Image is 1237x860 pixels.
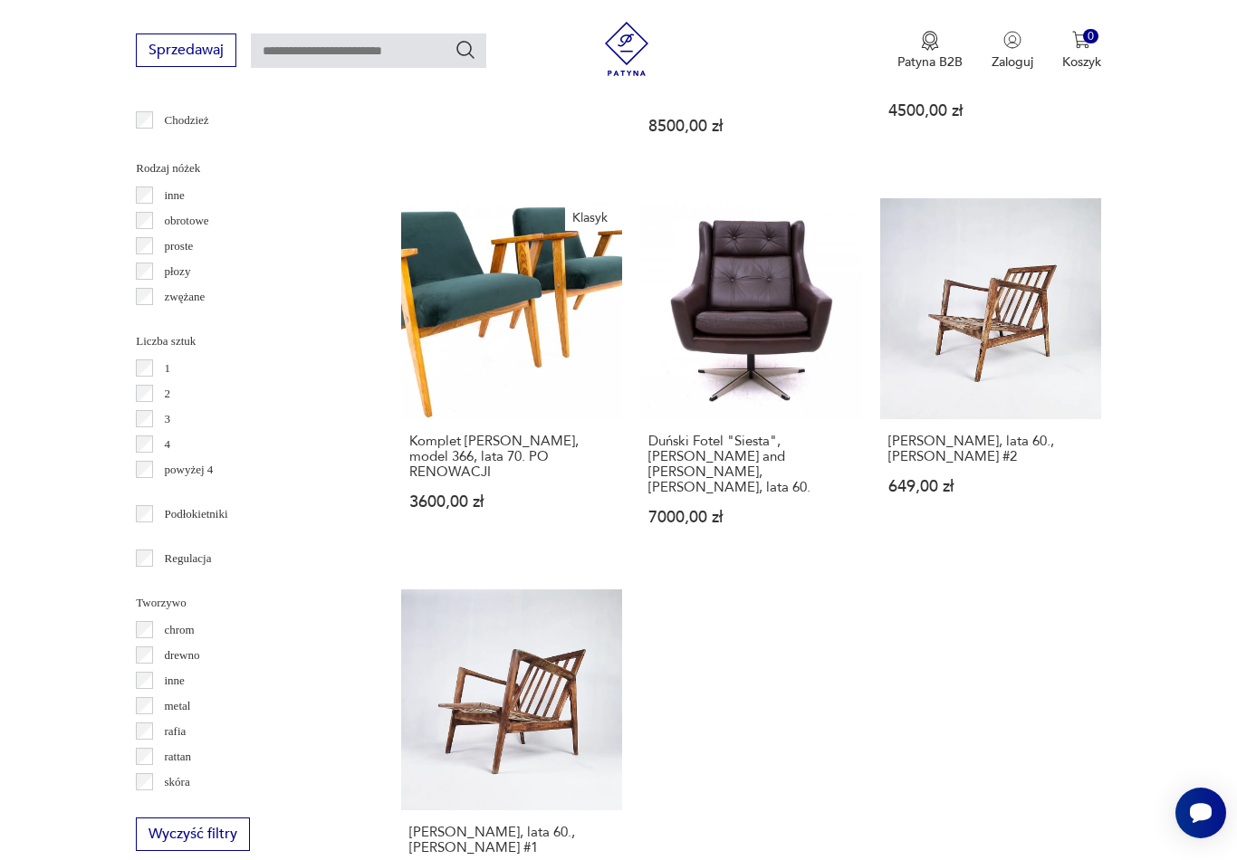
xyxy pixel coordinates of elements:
[165,435,171,454] p: 4
[165,236,194,256] p: proste
[921,31,939,51] img: Ikona medalu
[1062,53,1101,71] p: Koszyk
[1083,29,1098,44] div: 0
[136,817,250,851] button: Wyczyść filtry
[165,620,195,640] p: chrom
[136,45,236,58] a: Sprzedawaj
[165,798,199,817] p: tkanina
[165,696,191,716] p: metal
[992,53,1033,71] p: Zaloguj
[888,479,1093,494] p: 649,00 zł
[165,671,185,691] p: inne
[1003,31,1021,49] img: Ikonka użytkownika
[165,721,187,741] p: rafia
[409,825,614,855] h3: [PERSON_NAME], lata 60., [PERSON_NAME] #1
[897,31,963,71] a: Ikona medaluPatyna B2B
[165,504,228,524] p: Podłokietniki
[640,198,861,560] a: Duński Fotel "Siesta", Erhardsen and Andersen, Dania, lata 60.Duński Fotel "Siesta", [PERSON_NAME...
[401,198,622,560] a: KlasykKomplet foteli Chierowskiego, model 366, lata 70. PO RENOWACJIKomplet [PERSON_NAME], model ...
[409,494,614,510] p: 3600,00 zł
[165,772,190,792] p: skóra
[165,460,214,480] p: powyżej 4
[165,186,185,205] p: inne
[648,510,853,525] p: 7000,00 zł
[648,434,853,495] h3: Duński Fotel "Siesta", [PERSON_NAME] and [PERSON_NAME], [PERSON_NAME], lata 60.
[136,593,358,613] p: Tworzywo
[165,645,200,665] p: drewno
[897,53,963,71] p: Patyna B2B
[165,549,212,569] p: Regulacja
[648,119,853,134] p: 8500,00 zł
[165,358,171,378] p: 1
[992,31,1033,71] button: Zaloguj
[888,103,1093,119] p: 4500,00 zł
[1175,788,1226,838] iframe: Smartsupp widget button
[165,262,191,282] p: płozy
[409,434,614,480] h3: Komplet [PERSON_NAME], model 366, lata 70. PO RENOWACJI
[165,136,208,156] p: Ćmielów
[599,22,654,76] img: Patyna - sklep z meblami i dekoracjami vintage
[136,158,358,178] p: Rodzaj nóżek
[165,747,192,767] p: rattan
[888,434,1093,464] h3: [PERSON_NAME], lata 60., [PERSON_NAME] #2
[136,33,236,67] button: Sprzedawaj
[165,110,209,130] p: Chodzież
[165,409,171,429] p: 3
[165,211,209,231] p: obrotowe
[1062,31,1101,71] button: 0Koszyk
[897,31,963,71] button: Patyna B2B
[136,331,358,351] p: Liczba sztuk
[165,287,206,307] p: zwężane
[880,198,1101,560] a: Fotel Stefan, lata 60., Zenon Bączyk #2[PERSON_NAME], lata 60., [PERSON_NAME] #2649,00 zł
[455,39,476,61] button: Szukaj
[165,384,171,404] p: 2
[1072,31,1090,49] img: Ikona koszyka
